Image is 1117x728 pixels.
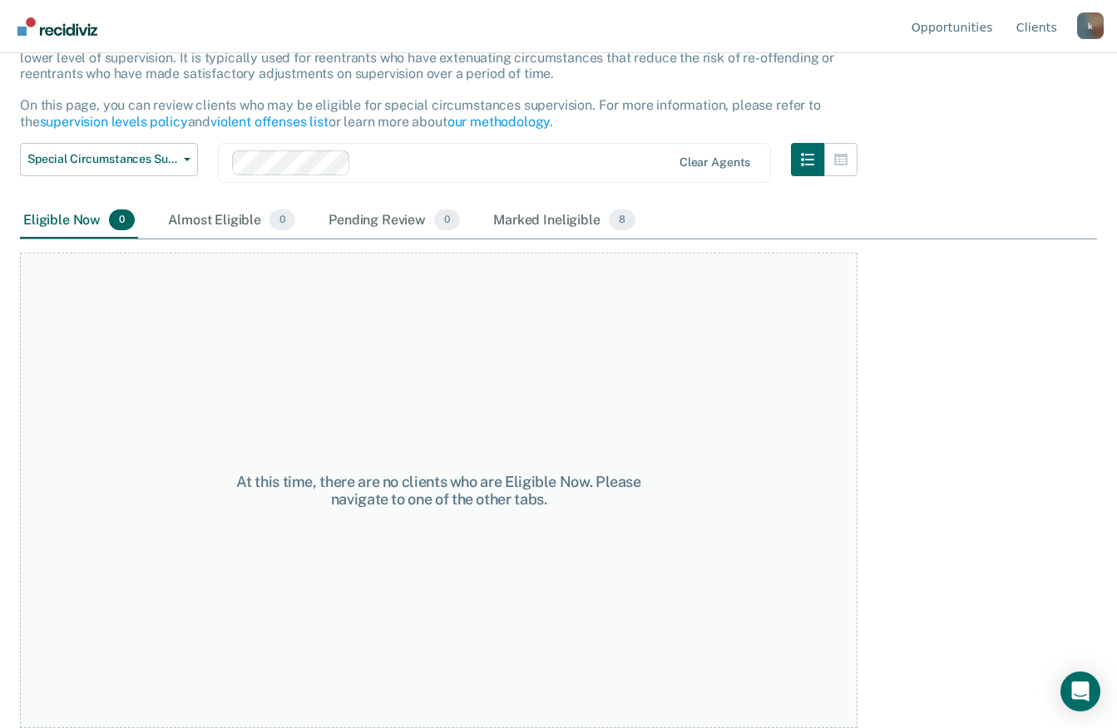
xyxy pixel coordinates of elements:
a: our methodology [447,114,551,130]
span: 0 [434,209,460,231]
span: 8 [609,209,635,231]
span: 0 [109,209,135,231]
p: Special circumstances supervision allows reentrants who are not eligible for traditional administ... [20,34,837,130]
span: 0 [269,209,295,231]
div: k [1077,12,1104,39]
div: Eligible Now0 [20,203,138,239]
div: Almost Eligible0 [165,203,299,239]
div: Open Intercom Messenger [1060,671,1100,711]
a: supervision levels policy [40,114,188,130]
span: Special Circumstances Supervision [27,152,177,166]
div: At this time, there are no clients who are Eligible Now. Please navigate to one of the other tabs. [230,473,648,509]
div: Marked Ineligible8 [490,203,639,239]
div: Clear agents [680,155,750,170]
button: Special Circumstances Supervision [20,143,198,176]
div: Pending Review0 [325,203,463,239]
img: Recidiviz [17,17,97,36]
button: Profile dropdown button [1077,12,1104,39]
a: violent offenses list [210,114,329,130]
